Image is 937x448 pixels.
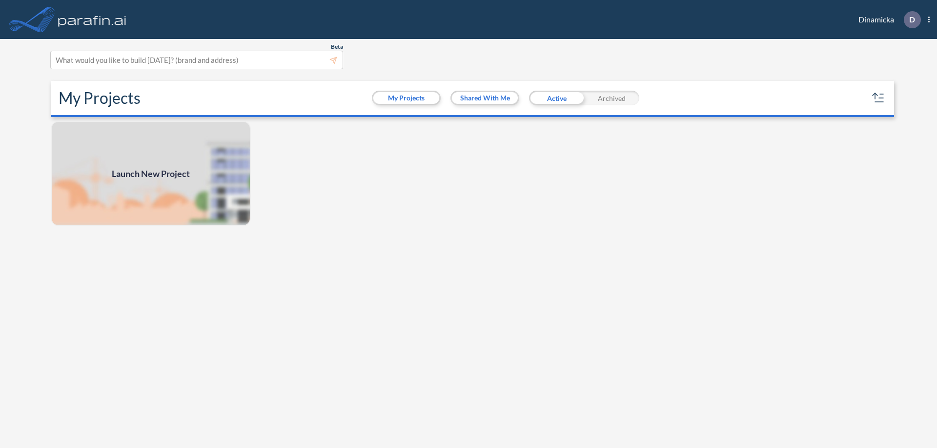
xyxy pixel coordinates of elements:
[584,91,639,105] div: Archived
[51,121,251,226] img: add
[529,91,584,105] div: Active
[112,167,190,180] span: Launch New Project
[844,11,930,28] div: Dinamicka
[871,90,886,106] button: sort
[909,15,915,24] p: D
[452,92,518,104] button: Shared With Me
[51,121,251,226] a: Launch New Project
[373,92,439,104] button: My Projects
[56,10,128,29] img: logo
[331,43,343,51] span: Beta
[59,89,141,107] h2: My Projects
